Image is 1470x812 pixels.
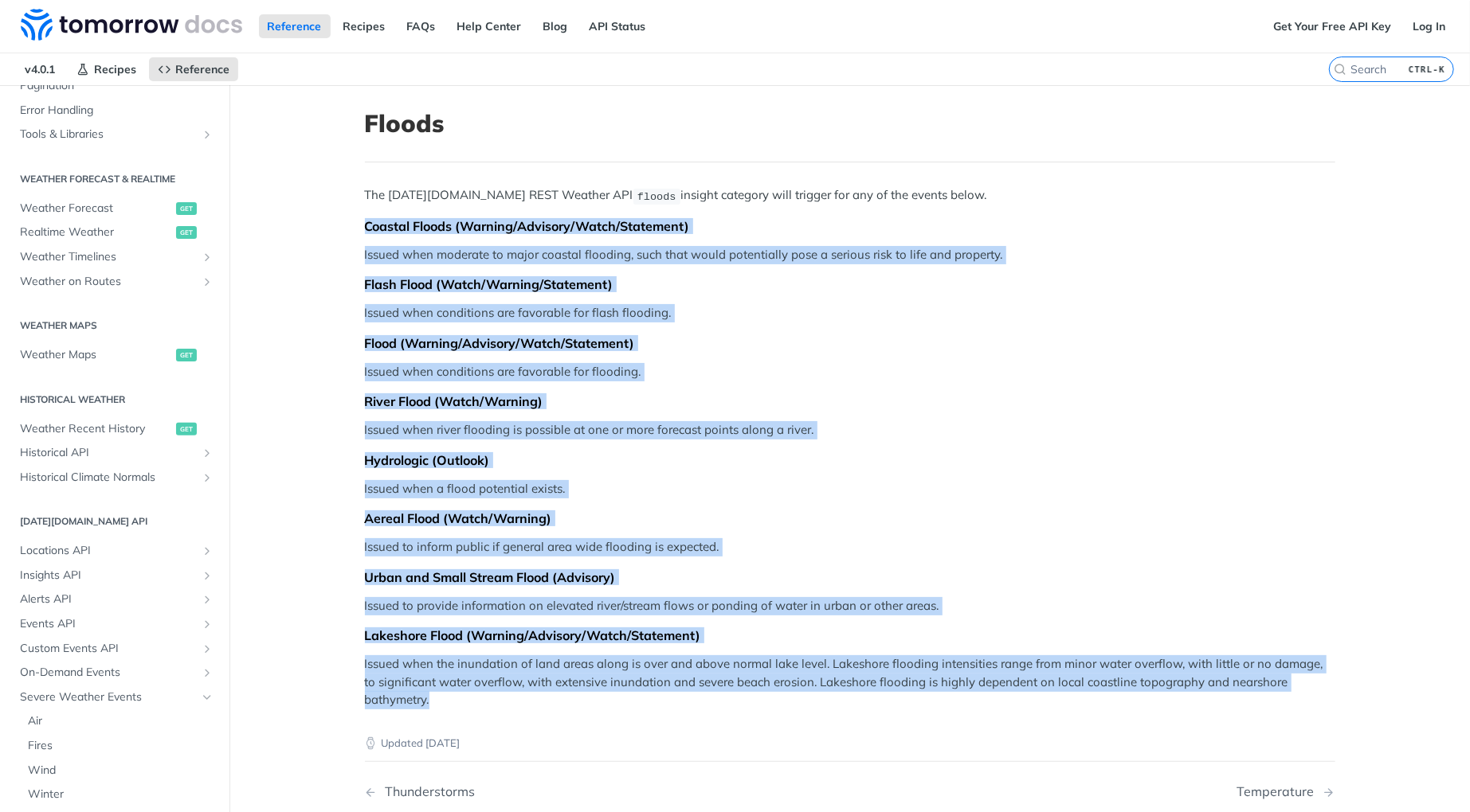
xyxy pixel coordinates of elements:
[149,57,238,81] a: Reference
[20,689,197,705] span: Severe Weather Events
[20,347,172,363] span: Weather Maps
[20,783,218,806] a: Winter
[20,641,197,657] span: Custom Events API
[12,245,218,269] a: Weather TimelinesShow subpages for Weather Timelines
[20,224,172,240] span: Realtime Weather
[365,421,1335,439] p: Issued when river flooding is possible at one or more forecast points along a river.
[176,349,197,361] span: get
[335,14,394,38] a: Recipes
[94,62,136,76] span: Recipes
[20,470,197,486] span: Historical Climate Normals
[176,202,197,215] span: get
[12,172,218,186] h2: Weather Forecast & realtime
[20,734,218,758] a: Fires
[535,14,577,38] a: Blog
[20,274,197,290] span: Weather on Routes
[365,480,1335,498] p: Issued when a flood potential exists.
[365,510,1335,526] div: Aereal Flood (Watch/Warning)
[20,665,197,681] span: On-Demand Events
[12,564,218,588] a: Insights APIShow subpages for Insights API
[201,569,214,582] button: Show subpages for Insights API
[12,441,218,465] a: Historical APIShow subpages for Historical API
[201,691,214,704] button: Hide subpages for Severe Weather Events
[12,123,218,146] a: Tools & LibrariesShow subpages for Tools & Libraries
[1237,784,1323,799] div: Temperature
[16,57,64,81] span: v4.0.1
[12,343,218,367] a: Weather Mapsget
[12,197,218,221] a: Weather Forecastget
[20,127,197,142] span: Tools & Libraries
[12,74,218,98] a: Pagination
[201,251,214,264] button: Show subpages for Weather Timelines
[20,201,172,217] span: Weather Forecast
[28,713,214,729] span: Air
[20,249,197,265] span: Weather Timelines
[12,685,218,709] a: Severe Weather EventsHide subpages for Severe Weather Events
[20,78,214,94] span: Pagination
[365,363,1335,381] p: Issued when conditions are favorable for flooding.
[12,318,218,333] h2: Weather Maps
[12,221,218,244] a: Realtime Weatherget
[201,471,214,484] button: Show subpages for Historical Climate Normals
[20,421,172,437] span: Weather Recent History
[201,618,214,630] button: Show subpages for Events API
[365,335,1335,351] div: Flood (Warning/Advisory/Watch/Statement)
[20,709,218,733] a: Air
[365,276,1335,292] div: Flash Flood (Watch/Warning/Statement)
[201,545,214,557] button: Show subpages for Locations API
[201,275,214,288] button: Show subpages for Weather on Routes
[365,246,1335,264] p: Issued when moderate to major coastal flooding, such that would potentially pose a serious risk t...
[12,612,218,636] a: Events APIShow subpages for Events API
[68,57,145,81] a: Recipes
[176,226,197,239] span: get
[365,109,1335,138] h1: Floods
[1405,61,1449,77] kbd: CTRL-K
[21,9,242,41] img: Tomorrow.io Weather API Docs
[365,784,781,799] a: Previous Page: Thunderstorms
[12,417,218,441] a: Weather Recent Historyget
[20,445,197,461] span: Historical API
[12,392,218,407] h2: Historical Weather
[201,642,214,655] button: Show subpages for Custom Events API
[365,304,1335,322] p: Issued when conditions are favorable for flash flooding.
[176,423,197,435] span: get
[365,736,1335,751] p: Updated [DATE]
[20,591,197,607] span: Alerts API
[12,270,218,294] a: Weather on RoutesShow subpages for Weather on Routes
[12,514,218,529] h2: [DATE][DOMAIN_NAME] API
[12,99,218,123] a: Error Handling
[365,452,1335,468] div: Hydrologic (Outlook)
[259,14,331,38] a: Reference
[20,616,197,632] span: Events API
[20,103,214,119] span: Error Handling
[637,190,676,202] span: floods
[12,637,218,661] a: Custom Events APIShow subpages for Custom Events API
[365,186,1335,205] p: The [DATE][DOMAIN_NAME] REST Weather API insight category will trigger for any of the events below.
[12,588,218,611] a: Alerts APIShow subpages for Alerts API
[12,466,218,490] a: Historical Climate NormalsShow subpages for Historical Climate Normals
[449,14,531,38] a: Help Center
[28,763,214,779] span: Wind
[1334,63,1347,76] svg: Search
[28,787,214,802] span: Winter
[581,14,655,38] a: API Status
[20,543,197,559] span: Locations API
[365,655,1335,709] p: Issued when the inundation of land areas along is over and above normal lake level. Lakeshore flo...
[20,759,218,783] a: Wind
[365,218,1335,234] div: Coastal Floods (Warning/Advisory/Watch/Statement)
[175,62,229,76] span: Reference
[378,784,476,799] div: Thunderstorms
[28,738,214,754] span: Fires
[201,447,214,459] button: Show subpages for Historical API
[20,568,197,584] span: Insights API
[365,597,1335,615] p: Issued to provide information on elevated river/stream flows or ponding of water in urban or othe...
[201,666,214,679] button: Show subpages for On-Demand Events
[398,14,445,38] a: FAQs
[365,538,1335,556] p: Issued to inform public if general area wide flooding is expected.
[1404,14,1454,38] a: Log In
[201,128,214,141] button: Show subpages for Tools & Libraries
[201,593,214,606] button: Show subpages for Alerts API
[365,627,1335,643] div: Lakeshore Flood (Warning/Advisory/Watch/Statement)
[1264,14,1400,38] a: Get Your Free API Key
[365,393,1335,409] div: River Flood (Watch/Warning)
